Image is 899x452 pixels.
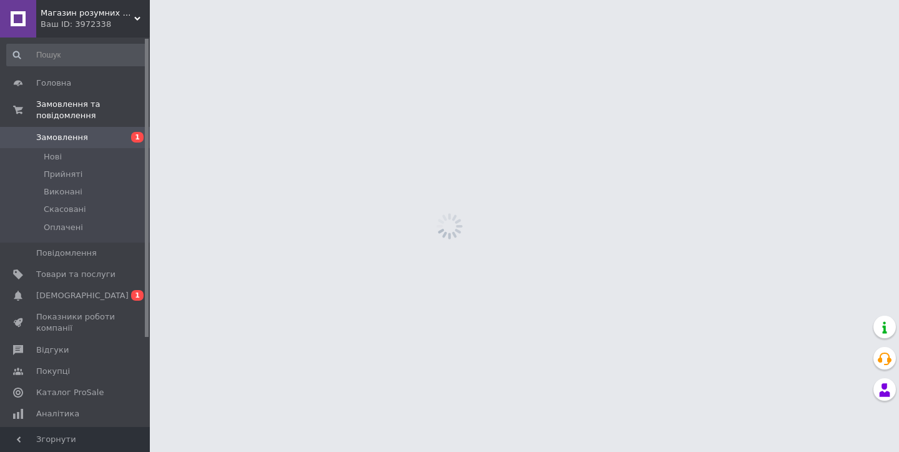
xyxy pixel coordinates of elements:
span: Замовлення та повідомлення [36,99,150,121]
span: Скасовані [44,204,86,215]
span: Повідомлення [36,248,97,259]
span: Нові [44,151,62,163]
span: Головна [36,78,71,89]
span: Прийняті [44,169,82,180]
span: Аналітика [36,408,79,419]
div: Ваш ID: 3972338 [41,19,150,30]
span: [DEMOGRAPHIC_DATA] [36,290,129,301]
span: Виконані [44,186,82,198]
span: Відгуки [36,344,69,356]
span: 1 [131,290,144,301]
span: Каталог ProSale [36,387,104,398]
span: Товари та послуги [36,269,115,280]
input: Пошук [6,44,147,66]
span: 1 [131,132,144,143]
span: Замовлення [36,132,88,143]
span: Покупці [36,366,70,377]
span: Показники роботи компанії [36,311,115,334]
span: Магазин розумних девайсів Tuya Smart Life UA [41,8,134,19]
span: Оплачені [44,222,83,233]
